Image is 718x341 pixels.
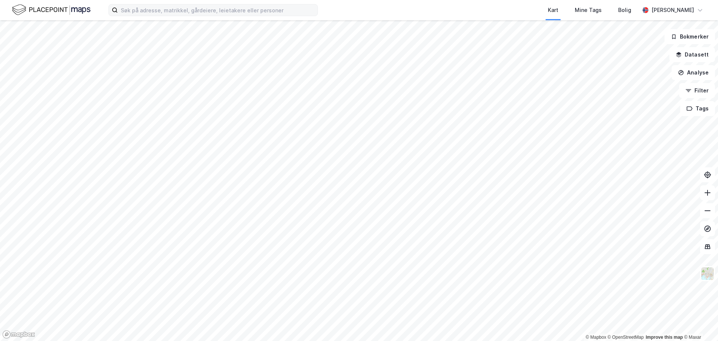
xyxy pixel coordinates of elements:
a: Improve this map [646,335,683,340]
button: Analyse [672,65,715,80]
a: Mapbox [586,335,606,340]
input: Søk på adresse, matrikkel, gårdeiere, leietakere eller personer [118,4,317,16]
button: Tags [680,101,715,116]
div: Kontrollprogram for chat [681,305,718,341]
button: Bokmerker [665,29,715,44]
img: logo.f888ab2527a4732fd821a326f86c7f29.svg [12,3,90,16]
a: OpenStreetMap [608,335,644,340]
button: Datasett [669,47,715,62]
div: [PERSON_NAME] [651,6,694,15]
div: Kart [548,6,558,15]
div: Mine Tags [575,6,602,15]
a: Mapbox homepage [2,330,35,339]
img: Z [700,267,715,281]
div: Bolig [618,6,631,15]
button: Filter [679,83,715,98]
iframe: Chat Widget [681,305,718,341]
